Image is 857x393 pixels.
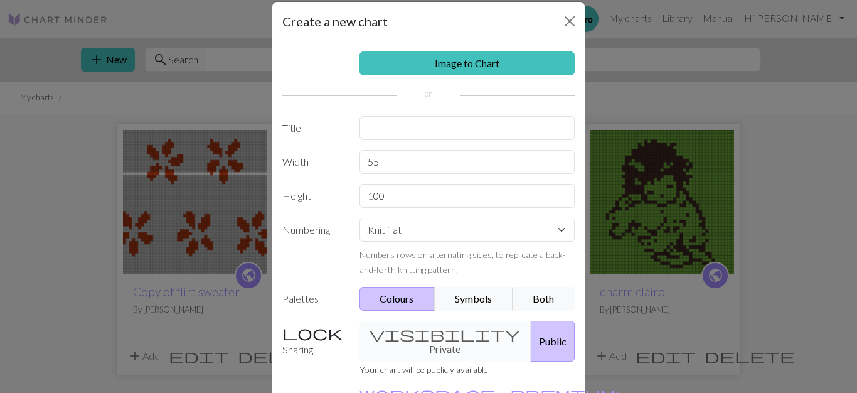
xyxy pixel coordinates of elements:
button: Both [513,287,575,311]
button: Colours [359,287,435,311]
label: Width [275,150,352,174]
label: Sharing [275,321,352,362]
button: Symbols [434,287,513,311]
a: Image to Chart [359,51,575,75]
small: Your chart will be publicly available [359,364,488,375]
h5: Create a new chart [282,12,388,31]
button: Public [531,321,575,362]
small: Numbers rows on alternating sides, to replicate a back-and-forth knitting pattern. [359,249,566,275]
label: Palettes [275,287,352,311]
button: Close [560,11,580,31]
label: Numbering [275,218,352,277]
label: Title [275,116,352,140]
label: Height [275,184,352,208]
